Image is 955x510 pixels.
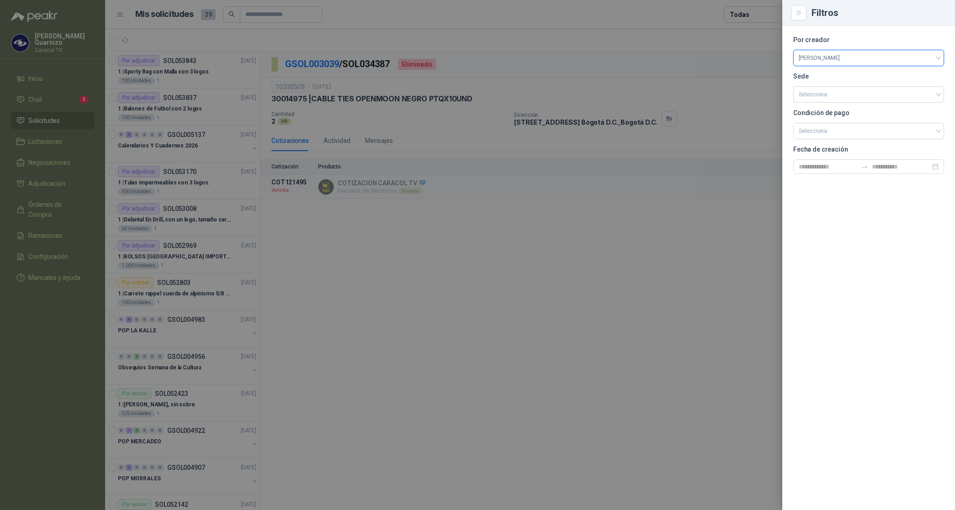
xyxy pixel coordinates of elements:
[793,110,944,116] p: Condición de pago
[793,37,944,42] p: Por creador
[793,74,944,79] p: Sede
[799,51,939,65] span: Liborio Guarnizo
[812,8,944,17] div: Filtros
[861,163,868,170] span: swap-right
[793,147,944,152] p: Fecha de creación
[793,7,804,18] button: Close
[861,163,868,170] span: to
